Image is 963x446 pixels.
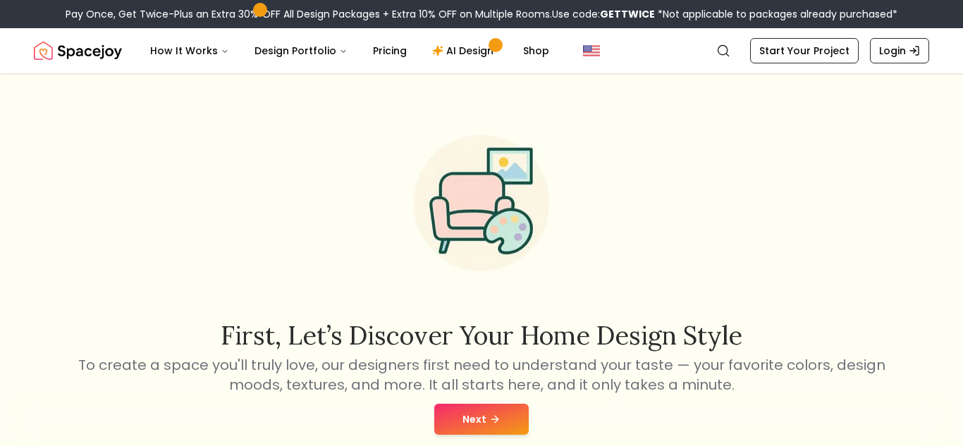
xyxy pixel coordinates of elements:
[655,7,897,21] span: *Not applicable to packages already purchased*
[750,38,859,63] a: Start Your Project
[75,355,888,395] p: To create a space you'll truly love, our designers first need to understand your taste — your fav...
[552,7,655,21] span: Use code:
[362,37,418,65] a: Pricing
[75,321,888,349] h2: First, let’s discover your home design style
[34,37,122,65] img: Spacejoy Logo
[421,37,509,65] a: AI Design
[34,28,929,73] nav: Global
[139,37,240,65] button: How It Works
[512,37,560,65] a: Shop
[66,7,897,21] div: Pay Once, Get Twice-Plus an Extra 30% OFF All Design Packages + Extra 10% OFF on Multiple Rooms.
[139,37,560,65] nav: Main
[34,37,122,65] a: Spacejoy
[583,42,600,59] img: United States
[434,404,529,435] button: Next
[600,7,655,21] b: GETTWICE
[391,113,572,293] img: Start Style Quiz Illustration
[243,37,359,65] button: Design Portfolio
[870,38,929,63] a: Login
